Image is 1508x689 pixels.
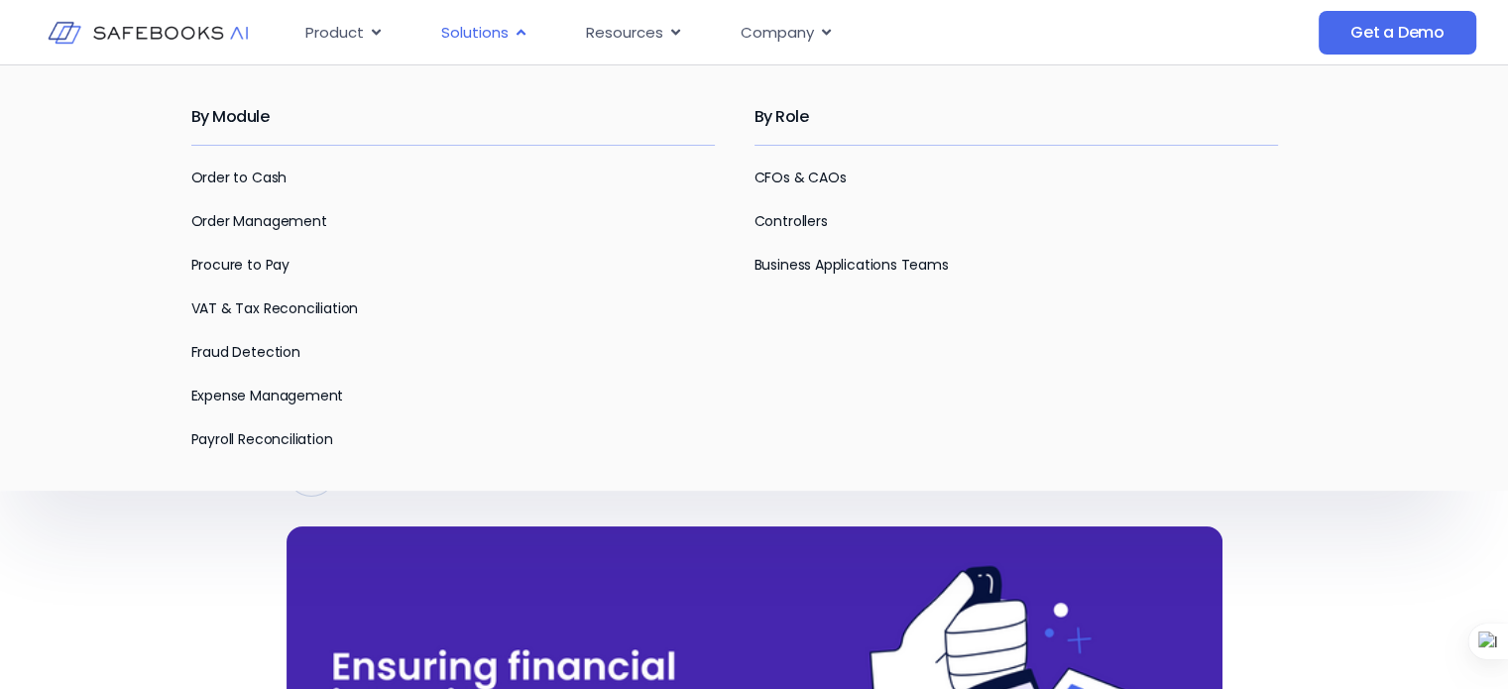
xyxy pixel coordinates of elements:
[191,386,344,405] a: Expense Management
[191,429,333,449] a: Payroll Reconciliation
[754,255,949,275] a: Business Applications Teams
[754,89,1278,145] h2: By Role
[1350,23,1445,43] span: Get a Demo
[290,14,1147,53] nav: Menu
[586,22,663,45] span: Resources
[305,22,364,45] span: Product
[191,298,359,318] a: VAT & Tax Reconciliation
[191,211,327,231] a: Order Management
[1319,11,1476,55] a: Get a Demo
[191,89,715,145] h2: By Module
[191,255,290,275] a: Procure to Pay
[290,14,1147,53] div: Menu Toggle
[754,168,847,187] a: CFOs & CAOs
[191,342,300,362] a: Fraud Detection
[191,168,288,187] a: Order to Cash
[441,22,509,45] span: Solutions
[754,211,828,231] a: Controllers
[741,22,814,45] span: Company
